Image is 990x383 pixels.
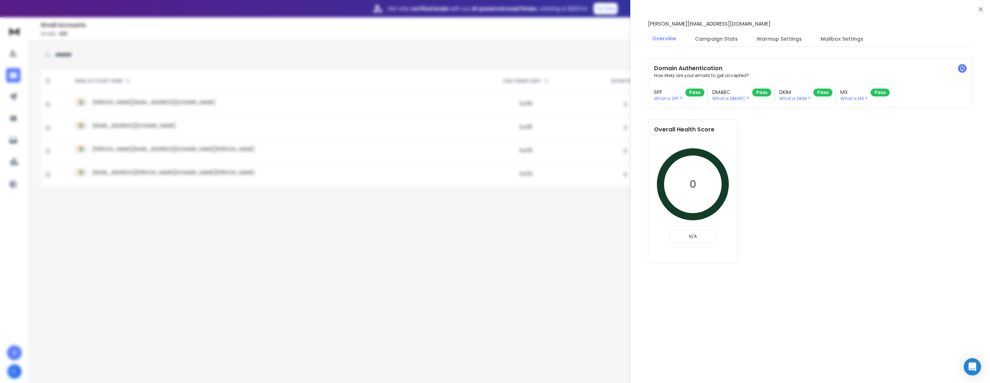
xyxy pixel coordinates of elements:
div: Pass [685,89,704,96]
p: What is MX ? [840,96,868,102]
div: Pass [813,89,832,96]
h3: SPF [654,89,682,96]
p: What is SPF ? [654,96,682,102]
h3: DMARC [712,89,749,96]
button: Overview [648,31,681,47]
button: Mailbox Settings [816,31,868,47]
div: Open Intercom Messenger [964,358,981,375]
div: Pass [871,89,890,96]
p: What is DMARC ? [712,96,749,102]
button: Campaign Stats [691,31,742,47]
p: What is DKIM ? [779,96,810,102]
p: How likely are your emails to get accepted? [654,73,967,78]
h3: DKIM [779,89,810,96]
h2: Domain Authentication [654,64,967,73]
p: 0 [689,178,696,191]
button: Warmup Settings [752,31,806,47]
h3: MX [840,89,868,96]
p: N/A [673,234,713,239]
div: Pass [752,89,771,96]
p: [PERSON_NAME][EMAIL_ADDRESS][DOMAIN_NAME] [648,20,771,27]
h2: Overall Health Score [654,125,732,134]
